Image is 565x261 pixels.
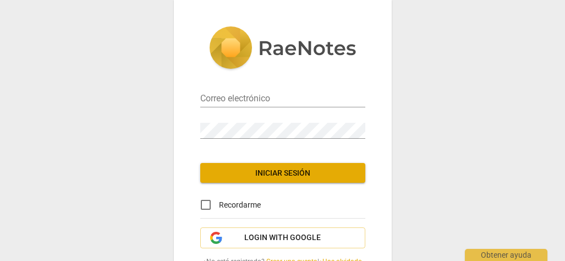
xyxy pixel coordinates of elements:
span: Login with Google [244,232,321,243]
button: Login with Google [200,227,365,248]
button: Iniciar sesión [200,163,365,183]
img: 5ac2273c67554f335776073100b6d88f.svg [209,26,356,72]
span: Recordarme [219,199,261,211]
span: Iniciar sesión [209,168,356,179]
div: Obtener ayuda [465,249,547,261]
